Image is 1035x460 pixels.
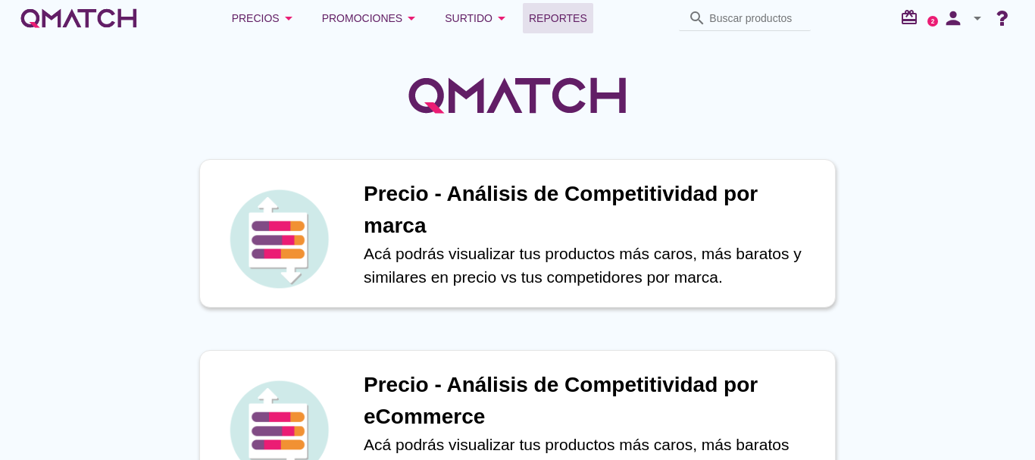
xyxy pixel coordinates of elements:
[900,8,924,27] i: redeem
[18,3,139,33] a: white-qmatch-logo
[220,3,310,33] button: Precios
[523,3,593,33] a: Reportes
[178,159,857,308] a: iconPrecio - Análisis de Competitividad por marcaAcá podrás visualizar tus productos más caros, m...
[492,9,511,27] i: arrow_drop_down
[529,9,587,27] span: Reportes
[709,6,802,30] input: Buscar productos
[445,9,511,27] div: Surtido
[433,3,523,33] button: Surtido
[322,9,421,27] div: Promociones
[310,3,433,33] button: Promociones
[226,186,332,292] img: icon
[232,9,298,27] div: Precios
[364,369,820,433] h1: Precio - Análisis de Competitividad por eCommerce
[968,9,987,27] i: arrow_drop_down
[402,9,421,27] i: arrow_drop_down
[931,17,935,24] text: 2
[927,16,938,27] a: 2
[364,242,820,289] p: Acá podrás visualizar tus productos más caros, más baratos y similares en precio vs tus competido...
[938,8,968,29] i: person
[404,58,631,133] img: QMatchLogo
[280,9,298,27] i: arrow_drop_down
[364,178,820,242] h1: Precio - Análisis de Competitividad por marca
[688,9,706,27] i: search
